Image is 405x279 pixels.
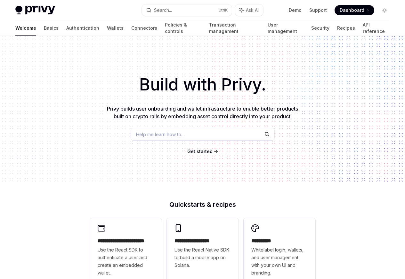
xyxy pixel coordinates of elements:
a: Wallets [107,20,124,36]
span: Dashboard [340,7,364,13]
span: Get started [187,149,213,154]
a: API reference [363,20,390,36]
span: Ask AI [246,7,259,13]
span: Help me learn how to… [136,131,185,138]
a: Authentication [66,20,99,36]
span: Ctrl K [218,8,228,13]
a: Policies & controls [165,20,201,36]
span: Privy builds user onboarding and wallet infrastructure to enable better products built on crypto ... [107,105,298,120]
a: Support [309,7,327,13]
a: Get started [187,148,213,155]
h2: Quickstarts & recipes [90,201,315,208]
a: Transaction management [209,20,260,36]
a: Dashboard [335,5,374,15]
span: Use the React Native SDK to build a mobile app on Solana. [174,246,231,269]
button: Toggle dark mode [379,5,390,15]
span: Whitelabel login, wallets, and user management with your own UI and branding. [251,246,308,277]
a: User management [268,20,304,36]
button: Ask AI [235,4,263,16]
div: Search... [154,6,172,14]
h1: Build with Privy. [10,72,395,97]
a: Basics [44,20,59,36]
span: Use the React SDK to authenticate a user and create an embedded wallet. [98,246,154,277]
button: Search...CtrlK [142,4,232,16]
a: Security [311,20,329,36]
a: Demo [289,7,302,13]
a: Recipes [337,20,355,36]
a: Connectors [131,20,157,36]
a: Welcome [15,20,36,36]
img: light logo [15,6,55,15]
